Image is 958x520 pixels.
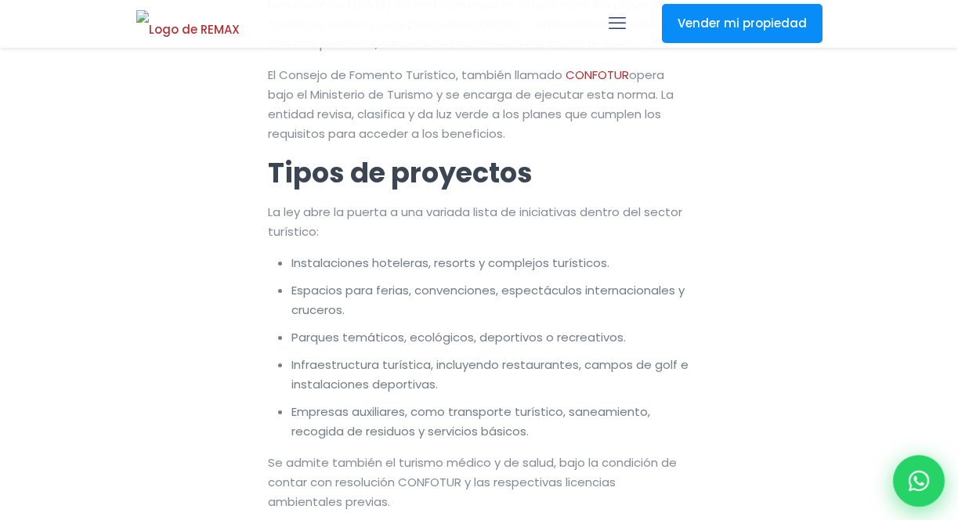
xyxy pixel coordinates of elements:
[604,10,631,37] a: mobile menu
[291,403,650,439] span: Empresas auxiliares, como transporte turístico, saneamiento, recogida de residuos y servicios bás...
[268,67,562,83] span: El Consejo de Fomento Turístico, también llamado
[562,67,629,83] a: CONFOTUR
[566,67,629,83] span: CONFOTUR
[268,454,677,510] span: Se admite también el turismo médico y de salud, bajo la condición de contar con resolución CONFOT...
[268,204,682,240] span: La ley abre la puerta a una variada lista de iniciativas dentro del sector turístico:
[136,10,240,38] img: Logo de REMAX
[662,4,822,43] a: Vender mi propiedad
[291,255,609,271] span: Instalaciones hoteleras, resorts y complejos turísticos.
[291,282,685,318] span: Espacios para ferias, convenciones, espectáculos internacionales y cruceros.
[291,329,626,345] span: Parques temáticos, ecológicos, deportivos o recreativos.
[291,356,689,392] span: Infraestructura turística, incluyendo restaurantes, campos de golf e instalaciones deportivas.
[268,153,533,192] b: Tipos de proyectos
